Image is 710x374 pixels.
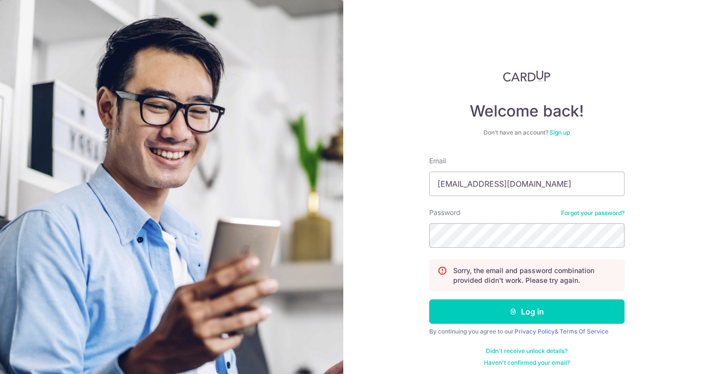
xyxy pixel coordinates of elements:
p: Sorry, the email and password combination provided didn't work. Please try again. [453,266,616,285]
input: Enter your Email [429,172,625,196]
img: CardUp Logo [503,70,551,82]
a: Didn't receive unlock details? [486,347,567,355]
h4: Welcome back! [429,101,625,121]
a: Privacy Policy [515,328,555,335]
a: Sign up [549,129,570,136]
div: Don’t have an account? [429,129,625,137]
label: Email [429,156,446,166]
button: Log in [429,299,625,324]
a: Forgot your password? [561,209,625,217]
div: By continuing you agree to our & [429,328,625,335]
a: Terms Of Service [560,328,608,335]
label: Password [429,208,460,217]
a: Haven't confirmed your email? [484,359,570,367]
